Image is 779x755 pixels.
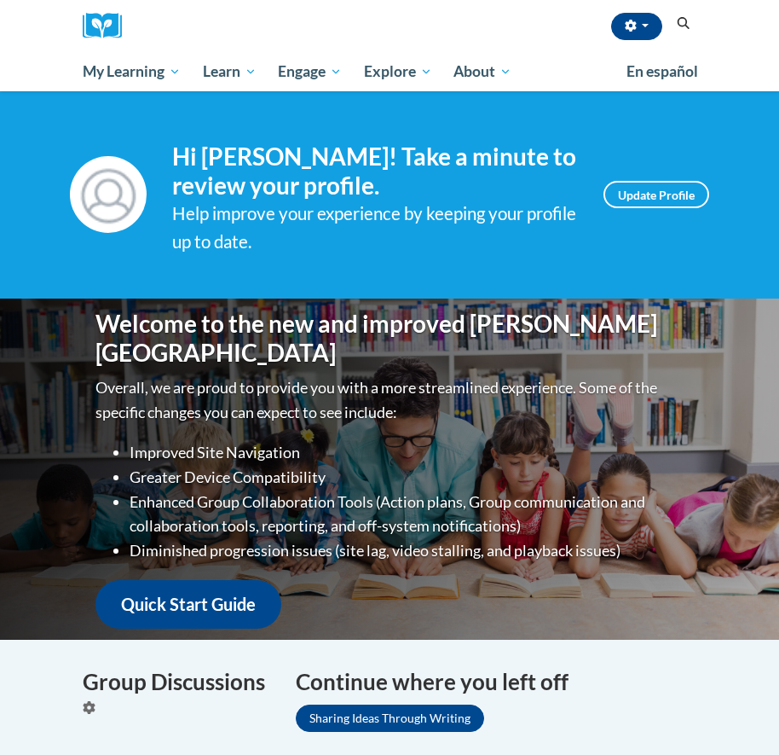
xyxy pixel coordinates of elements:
span: Explore [364,61,432,82]
a: Learn [192,52,268,91]
h4: Continue where you left off [296,665,696,699]
span: My Learning [83,61,181,82]
a: Quick Start Guide [95,580,281,629]
li: Enhanced Group Collaboration Tools (Action plans, Group communication and collaboration tools, re... [130,490,684,539]
h1: Welcome to the new and improved [PERSON_NAME][GEOGRAPHIC_DATA] [95,310,684,367]
a: Explore [353,52,443,91]
li: Diminished progression issues (site lag, video stalling, and playback issues) [130,538,684,563]
span: Engage [278,61,342,82]
a: Update Profile [603,181,709,208]
img: Logo brand [83,13,134,39]
h4: Group Discussions [83,665,270,699]
a: My Learning [72,52,192,91]
span: About [453,61,511,82]
a: About [443,52,523,91]
p: Overall, we are proud to provide you with a more streamlined experience. Some of the specific cha... [95,375,684,425]
span: Learn [203,61,257,82]
button: Search [671,14,696,34]
span: En español [626,62,698,80]
li: Improved Site Navigation [130,440,684,465]
a: Engage [267,52,353,91]
img: Profile Image [70,156,147,233]
div: Help improve your experience by keeping your profile up to date. [172,200,578,256]
div: Main menu [70,52,709,91]
h4: Hi [PERSON_NAME]! Take a minute to review your profile. [172,142,578,200]
a: Cox Campus [83,13,134,39]
a: Sharing Ideas Through Writing [296,705,484,732]
a: En español [615,54,709,90]
button: Account Settings [611,13,662,40]
li: Greater Device Compatibility [130,465,684,490]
